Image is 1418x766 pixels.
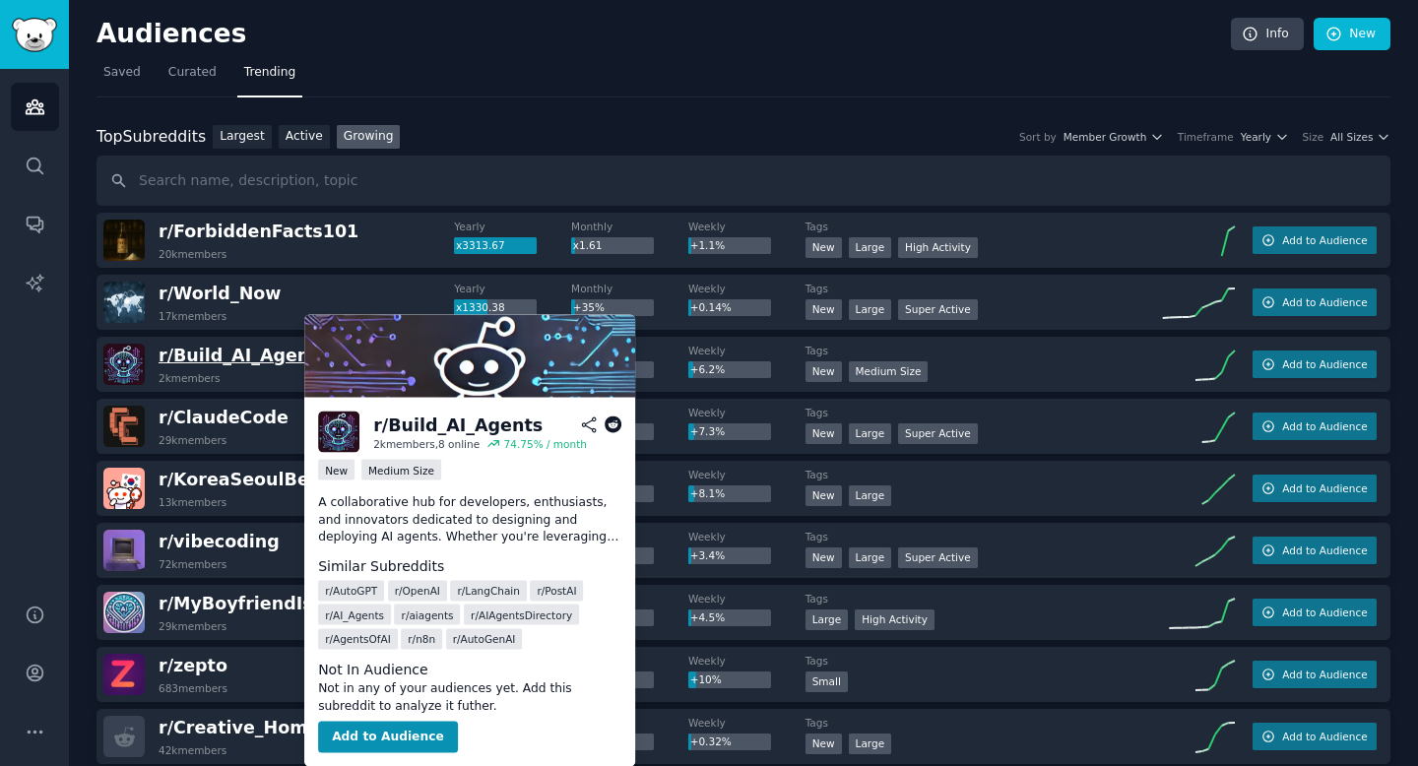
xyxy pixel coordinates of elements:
[573,301,605,313] span: +35%
[1253,599,1377,626] button: Add to Audience
[168,64,217,82] span: Curated
[806,361,842,382] div: New
[690,735,732,747] span: +0.32%
[806,530,1156,543] dt: Tags
[688,468,806,481] dt: Weekly
[688,220,806,233] dt: Weekly
[395,584,440,598] span: r/ OpenAI
[688,592,806,606] dt: Weekly
[97,57,148,97] a: Saved
[688,344,806,357] dt: Weekly
[159,408,289,427] span: r/ ClaudeCode
[97,156,1390,206] input: Search name, description, topic
[1253,475,1377,502] button: Add to Audience
[159,656,227,675] span: r/ zepto
[690,363,725,375] span: +6.2%
[1178,130,1234,144] div: Timeframe
[898,299,978,320] div: Super Active
[373,437,480,451] div: 2k members, 8 online
[849,423,892,444] div: Large
[361,460,441,480] div: Medium Size
[456,239,505,251] span: x3313.67
[806,654,1156,668] dt: Tags
[1330,130,1373,144] span: All Sizes
[690,611,725,623] span: +4.5%
[898,547,978,568] div: Super Active
[806,406,1156,419] dt: Tags
[103,592,145,633] img: MyBoyfriendIsAI
[806,299,842,320] div: New
[318,680,621,715] dd: Not in any of your audiences yet. Add this subreddit to analyze it futher.
[571,282,688,295] dt: Monthly
[1253,723,1377,750] button: Add to Audience
[159,718,385,737] span: r/ Creative_Home_Decor
[318,460,354,480] div: New
[855,609,935,630] div: High Activity
[690,487,725,499] span: +8.1%
[159,557,226,571] div: 72k members
[806,468,1156,481] dt: Tags
[1253,226,1377,254] button: Add to Audience
[898,237,978,258] div: High Activity
[1282,543,1367,557] span: Add to Audience
[159,619,226,633] div: 29k members
[1253,537,1377,564] button: Add to Audience
[456,301,505,313] span: x1330.38
[159,495,226,509] div: 13k members
[1063,130,1147,144] span: Member Growth
[97,125,206,150] div: Top Subreddits
[1282,357,1367,371] span: Add to Audience
[103,282,145,323] img: World_Now
[159,284,281,303] span: r/ World_Now
[402,607,454,621] span: r/ aiagents
[1253,661,1377,688] button: Add to Audience
[159,470,353,489] span: r/ KoreaSeoulBeauty
[454,220,571,233] dt: Yearly
[103,530,145,571] img: vibecoding
[318,556,621,577] dt: Similar Subreddits
[688,530,806,543] dt: Weekly
[1282,481,1367,495] span: Add to Audience
[688,406,806,419] dt: Weekly
[806,671,848,692] div: Small
[690,239,725,251] span: +1.1%
[103,406,145,447] img: ClaudeCode
[159,532,280,551] span: r/ vibecoding
[849,485,892,506] div: Large
[806,716,1156,730] dt: Tags
[1231,18,1304,51] a: Info
[1282,419,1367,433] span: Add to Audience
[1330,130,1390,144] button: All Sizes
[103,344,145,385] img: Build_AI_Agents
[325,584,377,598] span: r/ AutoGPT
[806,609,849,630] div: Large
[304,315,635,398] img: Build_AI_Agents
[337,125,401,150] a: Growing
[159,433,226,447] div: 29k members
[159,247,226,261] div: 20k members
[1282,606,1367,619] span: Add to Audience
[318,660,621,680] dt: Not In Audience
[1282,295,1367,309] span: Add to Audience
[1241,130,1271,144] span: Yearly
[690,549,725,561] span: +3.4%
[688,654,806,668] dt: Weekly
[690,425,725,437] span: +7.3%
[688,716,806,730] dt: Weekly
[325,607,384,621] span: r/ AI_Agents
[457,584,519,598] span: r/ LangChain
[103,220,145,261] img: ForbiddenFacts101
[325,632,391,646] span: r/ AgentsOfAI
[279,125,330,150] a: Active
[244,64,295,82] span: Trending
[1282,233,1367,247] span: Add to Audience
[806,220,1156,233] dt: Tags
[159,346,328,365] span: r/ Build_AI_Agents
[159,681,227,695] div: 683 members
[103,468,145,509] img: KoreaSeoulBeauty
[690,673,722,685] span: +10%
[849,237,892,258] div: Large
[159,371,221,385] div: 2k members
[1282,668,1367,681] span: Add to Audience
[471,607,572,621] span: r/ AIAgentsDirectory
